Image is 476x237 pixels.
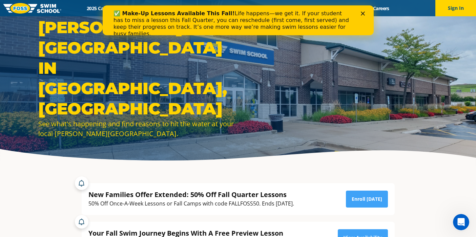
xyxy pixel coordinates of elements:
b: ✅ Make-Up Lessons Available This Fall! [11,5,132,11]
a: Swim Path® Program [152,5,211,12]
h1: [PERSON_NAME][GEOGRAPHIC_DATA] in [GEOGRAPHIC_DATA], [GEOGRAPHIC_DATA] [38,17,235,119]
a: Careers [367,5,395,12]
a: 2025 Calendar [81,5,123,12]
div: New Families Offer Extended: 50% Off Fall Quarter Lessons [88,190,294,199]
a: Schools [123,5,152,12]
div: Life happens—we get it. If your student has to miss a lesson this Fall Quarter, you can reschedul... [11,5,249,32]
a: About [PERSON_NAME] [211,5,274,12]
iframe: Intercom live chat banner [103,5,374,35]
img: FOSS Swim School Logo [3,3,61,14]
div: Close [258,6,265,10]
div: 50% Off Once-A-Week Lessons or Fall Camps with code FALLFOSS50. Ends [DATE]. [88,199,294,208]
div: See what's happening and find reasons to hit the water at your local [PERSON_NAME][GEOGRAPHIC_DATA]. [38,119,235,138]
a: Enroll [DATE] [346,191,388,208]
a: Blog [346,5,367,12]
a: Swim Like [PERSON_NAME] [274,5,346,12]
iframe: Intercom live chat [453,214,469,230]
